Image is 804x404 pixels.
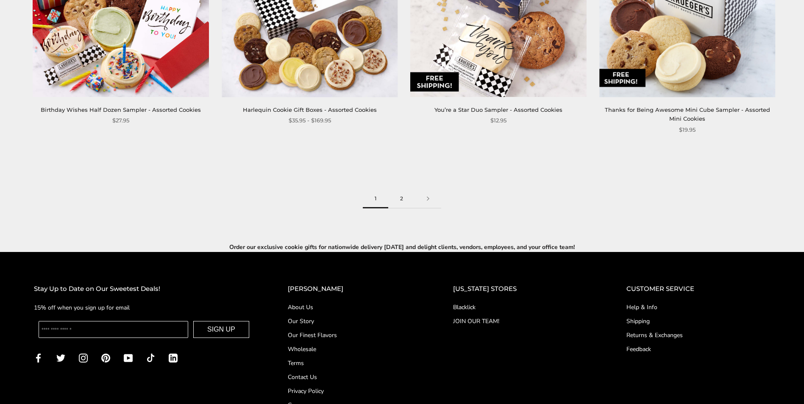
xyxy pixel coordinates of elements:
[34,284,254,294] h2: Stay Up to Date on Our Sweetest Deals!
[626,303,770,312] a: Help & Info
[288,387,419,396] a: Privacy Policy
[626,317,770,326] a: Shipping
[453,317,593,326] a: JOIN OUR TEAM!
[288,303,419,312] a: About Us
[626,345,770,354] a: Feedback
[288,373,419,382] a: Contact Us
[112,116,129,125] span: $27.95
[289,116,331,125] span: $35.95 - $169.95
[34,353,43,362] a: Facebook
[434,106,562,113] a: You’re a Star Duo Sampler - Assorted Cookies
[146,353,155,362] a: TikTok
[101,353,110,362] a: Pinterest
[41,106,201,113] a: Birthday Wishes Half Dozen Sampler - Assorted Cookies
[7,372,88,397] iframe: Sign Up via Text for Offers
[288,317,419,326] a: Our Story
[56,353,65,362] a: Twitter
[490,116,506,125] span: $12.95
[39,321,188,338] input: Enter your email
[243,106,377,113] a: Harlequin Cookie Gift Boxes - Assorted Cookies
[79,353,88,362] a: Instagram
[415,189,441,208] a: Next page
[453,303,593,312] a: Blacklick
[388,189,415,208] a: 2
[288,284,419,294] h2: [PERSON_NAME]
[363,189,388,208] span: 1
[229,243,575,251] b: Order our exclusive cookie gifts for nationwide delivery [DATE] and delight clients, vendors, emp...
[626,284,770,294] h2: CUSTOMER SERVICE
[679,125,696,134] span: $19.95
[169,353,178,362] a: LinkedIn
[626,331,770,340] a: Returns & Exchanges
[193,321,249,338] button: SIGN UP
[605,106,770,122] a: Thanks for Being Awesome Mini Cube Sampler - Assorted Mini Cookies
[288,359,419,368] a: Terms
[288,345,419,354] a: Wholesale
[124,353,133,362] a: YouTube
[453,284,593,294] h2: [US_STATE] STORES
[34,303,254,313] p: 15% off when you sign up for email
[288,331,419,340] a: Our Finest Flavors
